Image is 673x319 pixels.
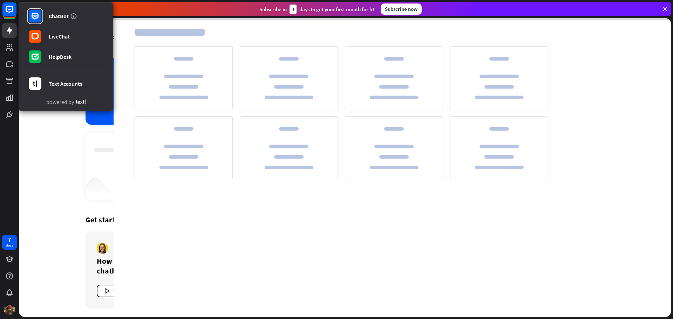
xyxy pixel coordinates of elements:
div: Subscribe now [381,4,422,15]
a: 7 days [2,235,17,250]
div: 3 [290,5,297,14]
div: How to start building your chatbots [97,256,200,276]
button: Open LiveChat chat widget [6,3,27,24]
img: author [97,243,108,254]
div: days [6,243,13,248]
button: Watch [97,285,135,297]
div: Subscribe in days to get your first month for $1 [259,5,375,14]
div: Get started [86,215,604,224]
div: 7 [8,237,11,243]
